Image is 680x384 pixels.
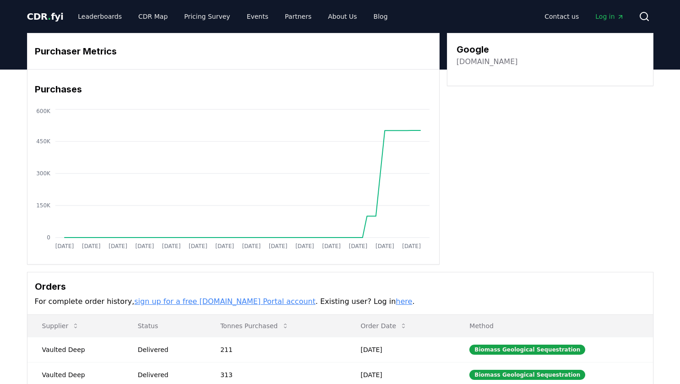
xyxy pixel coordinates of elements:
[239,8,276,25] a: Events
[322,243,341,249] tspan: [DATE]
[295,243,314,249] tspan: [DATE]
[35,44,432,58] h3: Purchaser Metrics
[27,337,123,362] td: Vaulted Deep
[35,82,432,96] h3: Purchases
[36,108,51,114] tspan: 600K
[366,8,395,25] a: Blog
[35,280,646,293] h3: Orders
[469,345,585,355] div: Biomass Geological Sequestration
[353,317,414,335] button: Order Date
[131,8,175,25] a: CDR Map
[47,234,50,241] tspan: 0
[135,243,154,249] tspan: [DATE]
[27,11,64,22] span: CDR fyi
[588,8,631,25] a: Log in
[206,337,346,362] td: 211
[27,10,64,23] a: CDR.fyi
[457,43,518,56] h3: Google
[36,170,51,177] tspan: 300K
[402,243,421,249] tspan: [DATE]
[189,243,207,249] tspan: [DATE]
[35,317,87,335] button: Supplier
[396,297,412,306] a: here
[177,8,237,25] a: Pricing Survey
[375,243,394,249] tspan: [DATE]
[537,8,631,25] nav: Main
[462,321,645,330] p: Method
[82,243,100,249] tspan: [DATE]
[213,317,296,335] button: Tonnes Purchased
[36,202,51,209] tspan: 150K
[36,138,51,145] tspan: 450K
[131,321,199,330] p: Status
[215,243,234,249] tspan: [DATE]
[138,345,199,354] div: Delivered
[48,11,51,22] span: .
[71,8,395,25] nav: Main
[242,243,261,249] tspan: [DATE]
[55,243,74,249] tspan: [DATE]
[138,370,199,379] div: Delivered
[134,297,316,306] a: sign up for a free [DOMAIN_NAME] Portal account
[457,56,518,67] a: [DOMAIN_NAME]
[268,243,287,249] tspan: [DATE]
[162,243,180,249] tspan: [DATE]
[595,12,624,21] span: Log in
[348,243,367,249] tspan: [DATE]
[71,8,129,25] a: Leaderboards
[469,370,585,380] div: Biomass Geological Sequestration
[321,8,364,25] a: About Us
[109,243,127,249] tspan: [DATE]
[277,8,319,25] a: Partners
[537,8,586,25] a: Contact us
[35,296,646,307] p: For complete order history, . Existing user? Log in .
[346,337,455,362] td: [DATE]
